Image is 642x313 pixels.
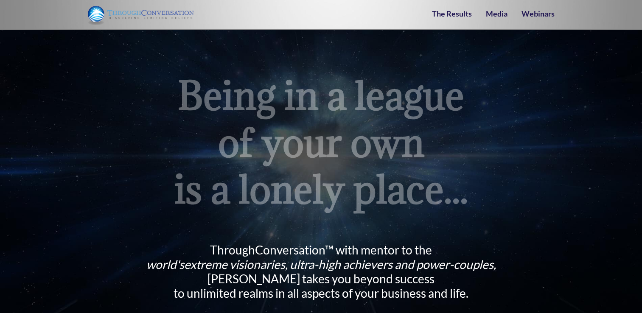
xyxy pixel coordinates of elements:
b: of your own [218,118,424,167]
b: Being in a league [178,71,464,120]
a: Webinars [521,9,555,18]
i: world's [146,257,496,271]
a: Media [486,9,507,18]
span: extreme visionaries, ultra-high achievers and power-couples, [184,257,496,271]
div: [PERSON_NAME] takes you beyond success [112,271,530,286]
a: The Results [432,9,472,18]
b: is a lonely place... [174,165,468,214]
h2: ThroughConversation™ with mentor to the [112,243,530,300]
div: to unlimited realms in all aspects of your business and life. [112,286,530,300]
